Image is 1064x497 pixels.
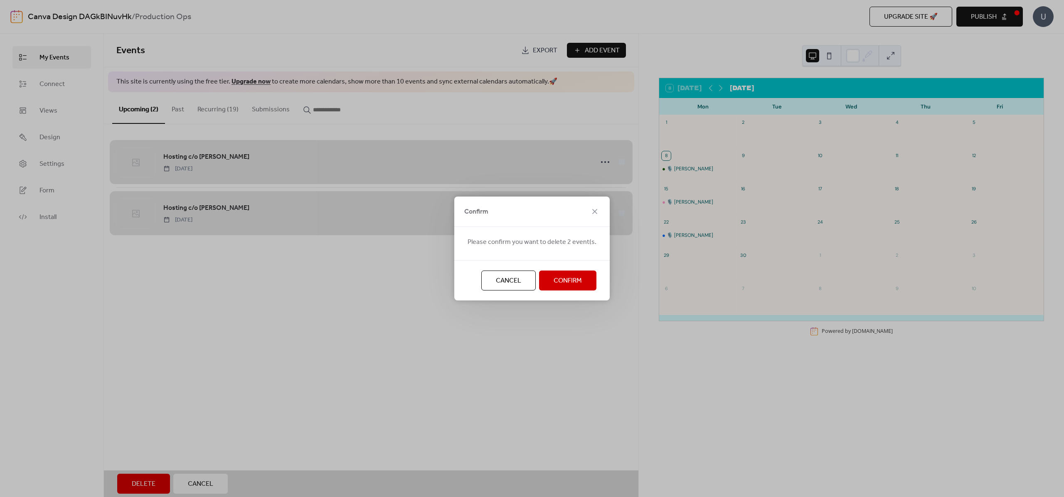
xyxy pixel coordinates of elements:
span: Confirm [554,276,582,286]
button: Confirm [539,271,596,290]
span: Confirm [464,207,488,217]
button: Cancel [481,271,536,290]
span: Please confirm you want to delete 2 event(s. [468,237,596,247]
span: Cancel [496,276,521,286]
